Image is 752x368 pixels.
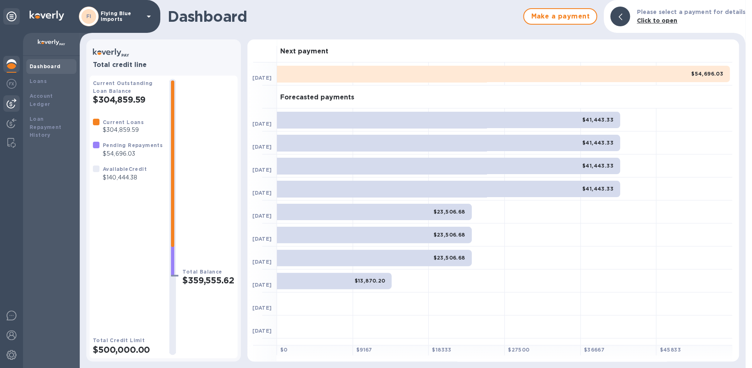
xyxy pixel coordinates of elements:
[508,347,529,353] b: $ 27500
[252,305,272,311] b: [DATE]
[252,121,272,127] b: [DATE]
[252,144,272,150] b: [DATE]
[280,347,288,353] b: $ 0
[182,269,222,275] b: Total Balance
[103,149,163,158] p: $54,696.03
[584,347,604,353] b: $ 36667
[252,236,272,242] b: [DATE]
[434,255,465,261] b: $23,506.68
[30,78,47,84] b: Loans
[30,116,62,138] b: Loan Repayment History
[3,8,20,25] div: Unpin categories
[103,166,147,172] b: Available Credit
[30,11,64,21] img: Logo
[168,8,519,25] h1: Dashboard
[582,140,614,146] b: $41,443.33
[252,282,272,288] b: [DATE]
[93,345,163,355] h2: $500,000.00
[252,167,272,173] b: [DATE]
[252,328,272,334] b: [DATE]
[691,71,723,77] b: $54,696.03
[280,94,354,101] h3: Forecasted payments
[93,94,163,105] h2: $304,859.59
[182,275,234,285] h2: $359,555.62
[531,11,590,21] span: Make a payment
[93,337,145,343] b: Total Credit Limit
[582,117,614,123] b: $41,443.33
[434,232,465,238] b: $23,506.68
[432,347,451,353] b: $ 18333
[30,93,53,107] b: Account Ledger
[93,61,234,69] h3: Total credit line
[280,48,328,55] h3: Next payment
[523,8,597,25] button: Make a payment
[103,126,144,134] p: $304,859.59
[252,213,272,219] b: [DATE]
[356,347,372,353] b: $ 9167
[103,119,144,125] b: Current Loans
[103,142,163,148] b: Pending Repayments
[252,75,272,81] b: [DATE]
[434,209,465,215] b: $23,506.68
[101,11,142,22] p: Flying Blue Imports
[354,278,385,284] b: $13,870.20
[660,347,680,353] b: $ 45833
[93,80,153,94] b: Current Outstanding Loan Balance
[252,190,272,196] b: [DATE]
[252,259,272,265] b: [DATE]
[637,9,745,15] b: Please select a payment for details
[7,79,16,89] img: Foreign exchange
[30,63,61,69] b: Dashboard
[582,163,614,169] b: $41,443.33
[103,173,147,182] p: $140,444.38
[637,17,677,24] b: Click to open
[86,13,92,19] b: FI
[582,186,614,192] b: $41,443.33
